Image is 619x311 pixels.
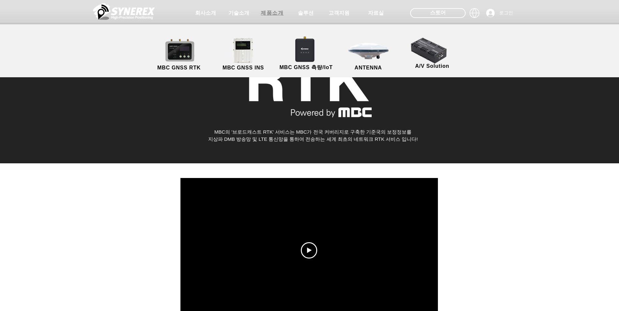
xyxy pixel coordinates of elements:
[214,129,412,135] span: MBC의 '브로드캐스트 RTK' 서비스는 MBC가 전국 커버리지로 구축한 기준국의 보정정보를
[482,7,518,19] button: 로그인
[228,10,249,17] span: 기술소개
[214,37,273,72] a: MBC GNSS INS
[368,10,384,17] span: 자료실
[223,65,264,71] span: MBC GNSS INS
[256,7,289,20] a: 제품소개
[150,37,209,72] a: MBC GNSS RTK
[339,37,398,72] a: ANTENNA
[223,7,255,20] a: 기술소개
[274,37,338,72] a: MBC GNSS 측량/IoT
[415,63,449,69] span: A/V Solution
[403,36,462,70] a: A/V Solution
[301,242,317,259] button: Play video
[289,32,322,66] img: SynRTK__.png
[323,7,355,20] a: 고객지원
[279,64,333,71] span: MBC GNSS 측량/IoT
[355,65,382,71] span: ANTENNA
[410,8,466,18] div: 스토어
[329,10,349,17] span: 고객지원
[208,136,418,142] span: 지상파 DMB 방송망 및 LTE 통신망을 통하여 전송하는 세계 최초의 네트워크 RTK 서비스 입니다!
[224,36,264,65] img: MGI2000_front-removebg-preview (1).png
[298,10,314,17] span: 솔루션
[157,65,201,71] span: MBC GNSS RTK
[544,283,619,311] iframe: Wix Chat
[497,10,515,16] span: 로그인
[93,2,155,21] img: 씨너렉스_White_simbol_대지 1.png
[360,7,392,20] a: 자료실
[189,7,222,20] a: 회사소개
[195,10,216,17] span: 회사소개
[261,10,284,17] span: 제품소개
[289,7,322,20] a: 솔루션
[430,9,446,16] span: 스토어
